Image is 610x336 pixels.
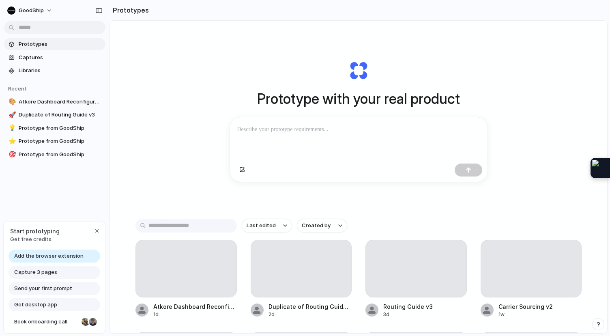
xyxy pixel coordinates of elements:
[481,240,582,318] a: Carrier Sourcing v21w
[4,4,56,17] button: GoodShip
[9,123,14,133] div: 💡
[14,268,57,276] span: Capture 3 pages
[19,40,102,48] span: Prototypes
[4,109,105,121] a: 🚀Duplicate of Routing Guide v3
[257,88,460,110] h1: Prototype with your real product
[19,6,44,15] span: GoodShip
[88,317,98,327] div: Christian Iacullo
[19,124,102,132] span: Prototype from GoodShip
[14,318,78,326] span: Book onboarding call
[19,111,102,119] span: Duplicate of Routing Guide v3
[19,98,102,106] span: Atkore Dashboard Reconfiguration and Layout Overview
[153,302,237,311] div: Atkore Dashboard Reconfiguration and Layout Overview
[9,315,100,328] a: Book onboarding call
[242,219,292,233] button: Last edited
[4,65,105,77] a: Libraries
[247,222,276,230] span: Last edited
[10,235,60,243] span: Get free credits
[268,311,352,318] div: 2d
[19,137,102,145] span: Prototype from GoodShip
[4,38,105,50] a: Prototypes
[498,302,553,311] div: Carrier Sourcing v2
[383,311,433,318] div: 3d
[4,122,105,134] a: 💡Prototype from GoodShip
[4,96,105,108] a: 🎨Atkore Dashboard Reconfiguration and Layout Overview
[383,302,433,311] div: Routing Guide v3
[8,85,27,92] span: Recent
[7,151,15,159] button: 🎯
[302,222,331,230] span: Created by
[7,124,15,132] button: 💡
[251,240,352,318] a: Duplicate of Routing Guide v32d
[9,110,14,120] div: 🚀
[14,301,57,309] span: Get desktop app
[9,298,100,311] a: Get desktop app
[135,240,237,318] a: Atkore Dashboard Reconfiguration and Layout Overview1d
[498,311,553,318] div: 1w
[110,5,149,15] h2: Prototypes
[7,111,15,119] button: 🚀
[14,252,84,260] span: Add the browser extension
[19,67,102,75] span: Libraries
[4,135,105,147] a: ⭐Prototype from GoodShip
[9,150,14,159] div: 🎯
[297,219,347,233] button: Created by
[14,284,72,293] span: Send your first prompt
[81,317,90,327] div: Nicole Kubica
[9,137,14,146] div: ⭐
[4,149,105,161] a: 🎯Prototype from GoodShip
[365,240,467,318] a: Routing Guide v33d
[153,311,237,318] div: 1d
[9,97,14,106] div: 🎨
[7,98,15,106] button: 🎨
[10,227,60,235] span: Start prototyping
[19,151,102,159] span: Prototype from GoodShip
[268,302,352,311] div: Duplicate of Routing Guide v3
[9,250,100,263] a: Add the browser extension
[4,52,105,64] a: Captures
[19,54,102,62] span: Captures
[7,137,15,145] button: ⭐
